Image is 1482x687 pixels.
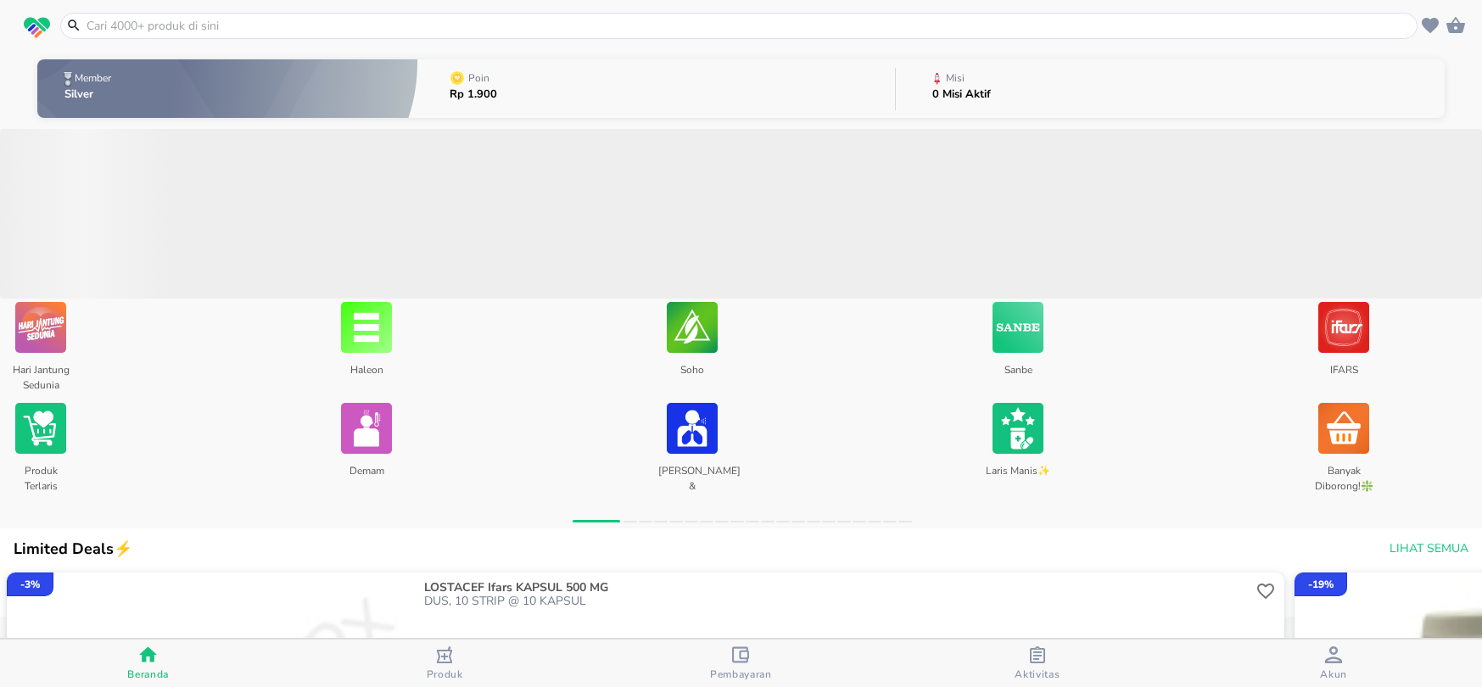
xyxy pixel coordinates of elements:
p: - 3 % [20,577,40,592]
button: Aktivitas [889,640,1185,687]
p: 0 Misi Aktif [932,89,991,100]
img: Batuk & Flu [667,399,718,457]
img: Produk Terlaris [15,399,66,457]
p: Haleon [333,356,400,389]
span: Aktivitas [1015,667,1060,681]
p: Rp 1.900 [450,89,497,100]
p: Member [75,73,111,83]
button: Produk [296,640,592,687]
button: Pembayaran [593,640,889,687]
input: Cari 4000+ produk di sini [85,17,1413,35]
p: Silver [64,89,115,100]
span: Produk [427,667,463,681]
img: Hari Jantung Sedunia [15,299,66,356]
span: Lihat Semua [1390,539,1468,560]
p: Poin [468,73,489,83]
img: Haleon [341,299,392,356]
button: Lihat Semua [1383,533,1472,565]
span: Pembayaran [710,667,772,681]
img: logo_swiperx_s.bd005f3b.svg [24,17,50,39]
p: LOSTACEF Ifars KAPSUL 500 MG [424,581,1249,595]
p: Laris Manis✨ [984,457,1051,490]
p: DUS, 10 STRIP @ 10 KAPSUL [424,595,1252,608]
span: Beranda [127,667,169,681]
p: Soho [658,356,725,389]
p: Banyak Diborong!❇️ [1310,457,1377,490]
button: Akun [1186,640,1482,687]
img: Laris Manis✨ [993,399,1043,457]
p: Misi [946,73,965,83]
p: Hari Jantung Sedunia [7,356,74,389]
img: Demam [341,399,392,457]
button: Misi0 Misi Aktif [896,55,1445,122]
img: Soho [667,299,718,356]
p: Sanbe [984,356,1051,389]
p: Demam [333,457,400,490]
button: PoinRp 1.900 [417,55,896,122]
button: MemberSilver [37,55,417,122]
img: Sanbe [993,299,1043,356]
p: - 19 % [1308,577,1334,592]
img: Banyak Diborong!❇️ [1318,399,1369,457]
p: Produk Terlaris [7,457,74,490]
img: IFARS [1318,299,1369,356]
span: Akun [1320,667,1347,681]
p: [PERSON_NAME] & [MEDICAL_DATA] [658,457,725,490]
p: IFARS [1310,356,1377,389]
